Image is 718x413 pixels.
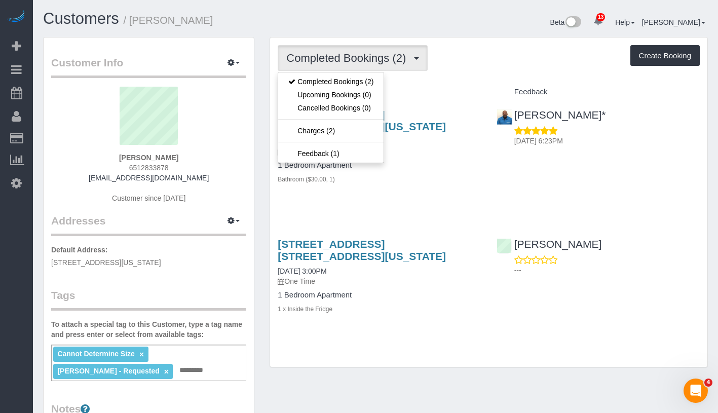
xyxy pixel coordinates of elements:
span: 4 [704,379,712,387]
span: Completed Bookings (2) [286,52,411,64]
a: [PERSON_NAME] [642,18,705,26]
a: 13 [588,10,608,32]
a: [EMAIL_ADDRESS][DOMAIN_NAME] [89,174,209,182]
a: × [139,350,144,359]
p: [DATE] 6:23PM [514,136,700,146]
span: Cannot Determine Size [57,350,134,358]
span: [STREET_ADDRESS][US_STATE] [51,258,161,267]
a: Feedback (1) [278,147,384,160]
a: Beta [550,18,582,26]
a: Completed Bookings (2) [278,75,384,88]
img: Mitchell Brown* [497,109,512,125]
span: 6512833878 [129,164,169,172]
p: One Time [278,276,481,286]
a: [PERSON_NAME]* [497,109,606,121]
legend: Tags [51,288,246,311]
a: × [164,367,169,376]
span: 13 [596,13,605,21]
small: / [PERSON_NAME] [124,15,213,26]
img: New interface [564,16,581,29]
a: [STREET_ADDRESS] [STREET_ADDRESS][US_STATE] [278,238,446,261]
img: Automaid Logo [6,10,26,24]
a: Charges (2) [278,124,384,137]
a: Cancelled Bookings (0) [278,101,384,115]
strong: [PERSON_NAME] [119,154,178,162]
legend: Customer Info [51,55,246,78]
p: --- [514,265,700,275]
small: 1 x Inside the Fridge [278,306,332,313]
a: [PERSON_NAME] [497,238,602,250]
span: Customer since [DATE] [112,194,185,202]
a: Help [615,18,635,26]
h4: 1 Bedroom Apartment [278,291,481,299]
label: Default Address: [51,245,108,255]
button: Completed Bookings (2) [278,45,428,71]
label: To attach a special tag to this Customer, type a tag name and press enter or select from availabl... [51,319,246,340]
a: [DATE] 3:00PM [278,267,326,275]
a: Upcoming Bookings (0) [278,88,384,101]
iframe: Intercom live chat [684,379,708,403]
button: Create Booking [630,45,700,66]
small: Bathroom ($30.00, 1) [278,176,334,183]
a: Customers [43,10,119,27]
span: [PERSON_NAME] - Requested [57,367,159,375]
h4: Feedback [497,88,700,96]
h4: 1 Bedroom Apartment [278,161,481,170]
